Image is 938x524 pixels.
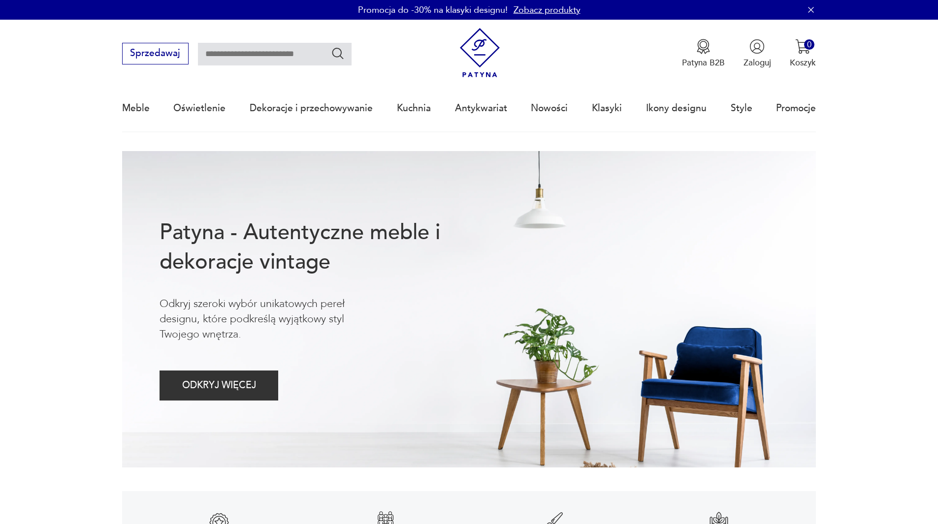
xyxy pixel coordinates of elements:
[122,43,189,64] button: Sprzedawaj
[804,39,814,50] div: 0
[749,39,765,54] img: Ikonka użytkownika
[160,218,479,277] h1: Patyna - Autentyczne meble i dekoracje vintage
[682,39,725,68] a: Ikona medaluPatyna B2B
[331,46,345,61] button: Szukaj
[790,57,816,68] p: Koszyk
[646,86,707,131] a: Ikony designu
[744,57,771,68] p: Zaloguj
[160,296,384,342] p: Odkryj szeroki wybór unikatowych pereł designu, które podkreślą wyjątkowy styl Twojego wnętrza.
[592,86,622,131] a: Klasyki
[250,86,373,131] a: Dekoracje i przechowywanie
[358,4,508,16] p: Promocja do -30% na klasyki designu!
[455,86,507,131] a: Antykwariat
[122,86,150,131] a: Meble
[795,39,810,54] img: Ikona koszyka
[173,86,226,131] a: Oświetlenie
[160,382,278,390] a: ODKRYJ WIĘCEJ
[455,28,505,78] img: Patyna - sklep z meblami i dekoracjami vintage
[776,86,816,131] a: Promocje
[160,370,278,401] button: ODKRYJ WIĘCEJ
[696,39,711,54] img: Ikona medalu
[397,86,431,131] a: Kuchnia
[731,86,752,131] a: Style
[122,50,189,58] a: Sprzedawaj
[531,86,568,131] a: Nowości
[790,39,816,68] button: 0Koszyk
[682,39,725,68] button: Patyna B2B
[514,4,581,16] a: Zobacz produkty
[744,39,771,68] button: Zaloguj
[682,57,725,68] p: Patyna B2B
